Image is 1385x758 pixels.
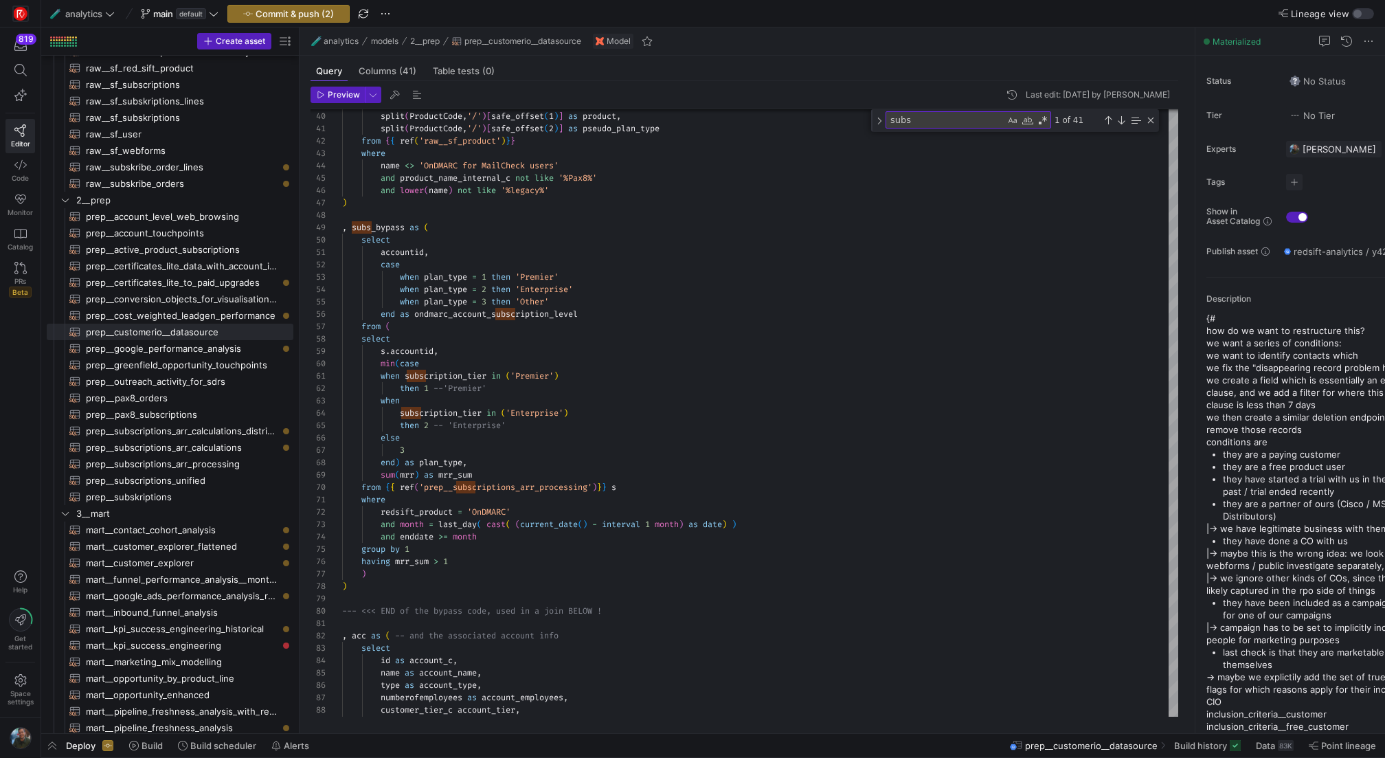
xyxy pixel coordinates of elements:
[515,284,573,295] span: 'Enterprise'
[47,159,293,175] a: raw__subskribe_order_lines​​​​​​​​​​
[47,175,293,192] a: raw__subskribe_orders​​​​​​​​​​
[515,271,559,282] span: 'Premier'
[76,192,291,208] span: 2__prep
[47,621,293,637] a: mart__kpi_success_engineering_historical​​​​​​​​​​
[86,126,278,142] span: raw__sf_user​​​​​​​​​​
[482,67,495,76] span: (0)
[1278,740,1294,751] div: 83K
[400,296,419,307] span: when
[47,703,293,720] a: mart__pipeline_freshness_analysis_with_renewals​​​​​​​​​​
[400,185,424,196] span: lower
[477,185,496,196] span: like
[385,321,390,332] span: (
[86,110,278,126] span: raw__sf_subskriptions​​​​​​​​​​
[86,638,278,654] span: mart__kpi_success_engineering​​​​​​​​​​
[47,324,293,340] div: Press SPACE to select this row.
[47,357,293,373] a: prep__greenfield_opportunity_touchpoints​​​​​​​​​​
[501,135,506,146] span: )
[1021,113,1035,127] div: Match Whole Word (⌥⌘W)
[501,185,549,196] span: '%legacy%'
[467,123,482,134] span: '/'
[1290,110,1335,121] span: No Tier
[491,111,544,122] span: safe_offset
[311,36,321,46] span: 🧪
[419,160,559,171] span: 'OnDMARC for MailCheck users'
[47,555,293,571] a: mart__customer_explorer​​​​​​​​​​
[342,197,347,208] span: )
[47,274,293,291] a: prep__certificates_lite_to_paid_upgrades​​​​​​​​​​
[583,111,616,122] span: product
[142,740,163,751] span: Build
[390,135,395,146] span: {
[47,588,293,604] a: mart__google_ads_performance_analysis_rolling​​​​​​​​​​
[311,221,326,234] div: 49
[433,67,495,76] span: Table tests
[559,123,563,134] span: ]
[284,740,309,751] span: Alerts
[1290,110,1300,121] img: No tier
[8,634,32,651] span: Get started
[1145,115,1156,126] div: Close (Escape)
[607,36,631,46] span: Model
[424,296,467,307] span: plan_type
[482,284,486,295] span: 2
[458,185,472,196] span: not
[47,159,293,175] div: Press SPACE to select this row.
[596,37,604,45] img: undefined
[47,604,293,621] a: mart__inbound_funnel_analysis​​​​​​​​​​
[86,654,278,670] span: mart__marketing_mix_modelling​​​​​​​​​​
[1128,113,1143,128] div: Find in Selection (⌥⌘L)
[47,340,293,357] a: prep__google_performance_analysis​​​​​​​​​​
[47,720,293,736] a: mart__pipeline_freshness_analysis​​​​​​​​​​
[86,291,278,307] span: prep__conversion_objects_for_visualisations_compatibility​​​​​​​​​​
[86,374,278,390] span: prep__outreach_activity_for_sdrs​​​​​​​​​​
[47,472,293,489] div: Press SPACE to select this row.
[486,111,491,122] span: [
[86,93,278,109] span: raw__sf_subskriptions_lines​​​​​​​​​​
[86,225,278,241] span: prep__account_touchpoints​​​​​​​​​​
[47,571,293,588] a: mart__funnel_performance_analysis__monthly_with_forecast​​​​​​​​​​
[47,109,293,126] a: raw__sf_subskriptions​​​​​​​​​​
[8,243,33,251] span: Catalog
[464,36,581,46] span: prep__customerio__datasource
[616,111,621,122] span: ,
[409,123,462,134] span: ProductCode
[47,423,293,439] a: prep__subscriptions_arr_calculations_distributors​​​​​​​​​​
[47,225,293,241] a: prep__account_touchpoints​​​​​​​​​​
[311,184,326,197] div: 46
[1206,144,1275,154] span: Experts
[47,538,293,555] a: mart__customer_explorer_flattened​​​​​​​​​​
[47,274,293,291] div: Press SPACE to select this row.
[5,153,35,188] a: Code
[400,309,409,320] span: as
[47,406,293,423] a: prep__pax8_subscriptions​​​​​​​​​​
[311,308,326,320] div: 56
[47,241,293,258] a: prep__active_product_subscriptions​​​​​​​​​​
[311,209,326,221] div: 48
[47,76,293,93] div: Press SPACE to select this row.
[482,123,486,134] span: )
[1286,72,1349,90] button: No statusNo Status
[359,67,416,76] span: Columns
[1006,113,1020,127] div: Match Case (⌥⌘C)
[462,111,467,122] span: ,
[400,135,414,146] span: ref
[47,142,293,159] div: Press SPACE to select this row.
[1026,90,1170,100] div: Last edit: [DATE] by [PERSON_NAME]
[361,148,385,159] span: where
[123,734,169,757] button: Build
[429,185,448,196] span: name
[47,142,293,159] a: raw__sf_webforms​​​​​​​​​​
[47,60,293,76] div: Press SPACE to select this row.
[47,258,293,274] div: Press SPACE to select this row.
[1291,8,1349,19] span: Lineage view
[311,87,365,103] button: Preview
[424,271,467,282] span: plan_type
[361,135,381,146] span: from
[86,588,278,604] span: mart__google_ads_performance_analysis_rolling​​​​​​​​​​
[47,208,293,225] a: prep__account_level_web_browsing​​​​​​​​​​
[86,440,278,456] span: prep__subscriptions_arr_calculations​​​​​​​​​​
[1289,144,1300,155] img: https://storage.googleapis.com/y42-prod-data-exchange/images/6IdsliWYEjCj6ExZYNtk9pMT8U8l8YHLguyz...
[10,727,32,749] img: https://storage.googleapis.com/y42-prod-data-exchange/images/6IdsliWYEjCj6ExZYNtk9pMT8U8l8YHLguyz...
[482,271,486,282] span: 1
